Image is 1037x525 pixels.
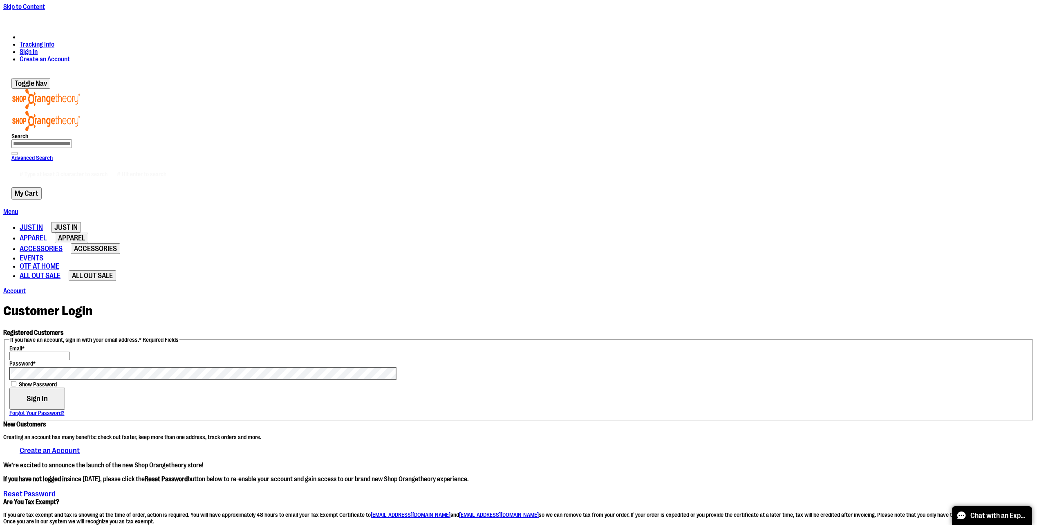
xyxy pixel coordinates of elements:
[15,189,38,197] span: My Cart
[3,3,45,11] a: Skip to Content
[3,329,63,337] strong: Registered Customers
[970,512,1027,520] span: Chat with an Expert
[145,476,188,483] strong: Reset Password
[139,337,179,343] span: * Required Fields
[20,271,60,280] span: ALL OUT SALE
[20,56,70,63] a: Create an Account
[11,78,50,89] button: Toggle Nav
[3,476,519,483] p: since [DATE], please click the button below to re-enable your account and gain access to our bran...
[11,89,81,109] img: Shop Orangetheory
[3,303,92,319] span: Customer Login
[72,271,113,280] span: ALL OUT SALE
[11,111,81,131] img: Shop Orangetheory
[20,48,38,56] a: Sign In
[3,442,96,460] a: Create an Account
[20,262,59,270] span: OTF AT HOME
[9,388,65,410] button: Sign In
[3,498,59,506] strong: Are You Tax Exempt?
[3,462,519,469] p: We’re excited to announce the launch of the new Shop Orangetheory store!
[465,11,572,18] p: FREE Shipping, orders over $150.
[459,512,539,518] a: [EMAIL_ADDRESS][DOMAIN_NAME]
[74,245,117,253] span: ACCESSORIES
[20,223,43,231] span: JUST IN
[9,345,22,352] span: Email
[20,446,80,455] span: Create an Account
[3,287,26,295] a: Account
[3,489,56,498] a: Reset Password
[3,11,1034,27] div: Promotional banner
[371,512,450,518] a: [EMAIL_ADDRESS][DOMAIN_NAME]
[11,155,53,161] a: Advanced Search
[553,11,572,18] a: Details
[3,434,1034,440] p: Creating an account has many benefits: check out faster, keep more than one address, track orders...
[3,476,67,483] strong: If you have not logged in
[20,254,43,262] span: EVENTS
[9,360,33,367] span: Password
[20,171,108,177] span: # Type at least 3 character to search
[15,79,47,87] span: Toggle Nav
[952,506,1032,525] button: Chat with an Expert
[19,381,57,388] span: Show Password
[9,337,179,343] legend: If you have an account, sign in with your email address.
[20,41,54,48] a: Tracking Info
[58,234,85,242] span: APPAREL
[20,234,47,242] span: APPAREL
[117,171,166,177] span: # Hit enter to search
[54,223,78,231] span: JUST IN
[11,133,28,139] span: Search
[11,152,18,155] button: Search
[27,394,48,403] span: Sign In
[3,512,1034,525] p: If you are tax exempt and tax is showing at the time of order, action is required. You will have ...
[3,208,18,215] a: Menu
[20,245,63,253] span: ACCESSORIES
[3,421,46,428] strong: New Customers
[11,187,42,200] button: My Cart
[9,410,65,416] a: Forgot Your Password?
